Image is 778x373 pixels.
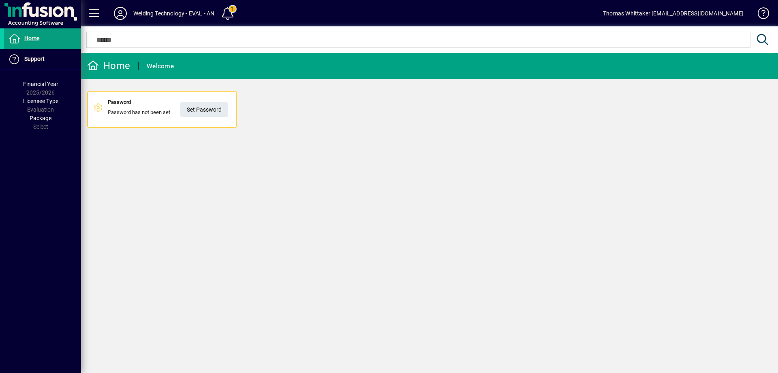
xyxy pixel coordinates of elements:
[603,7,744,20] div: Thomas Whittaker [EMAIL_ADDRESS][DOMAIN_NAME]
[24,35,39,41] span: Home
[23,81,58,87] span: Financial Year
[187,103,222,116] span: Set Password
[108,98,170,121] div: Password has not been set
[4,49,81,69] a: Support
[108,98,170,106] div: Password
[107,6,133,21] button: Profile
[180,102,228,117] a: Set Password
[30,115,51,121] span: Package
[87,59,130,72] div: Home
[24,56,45,62] span: Support
[147,60,174,73] div: Welcome
[133,7,214,20] div: Welding Technology - EVAL - AN
[23,98,58,104] span: Licensee Type
[752,2,768,28] a: Knowledge Base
